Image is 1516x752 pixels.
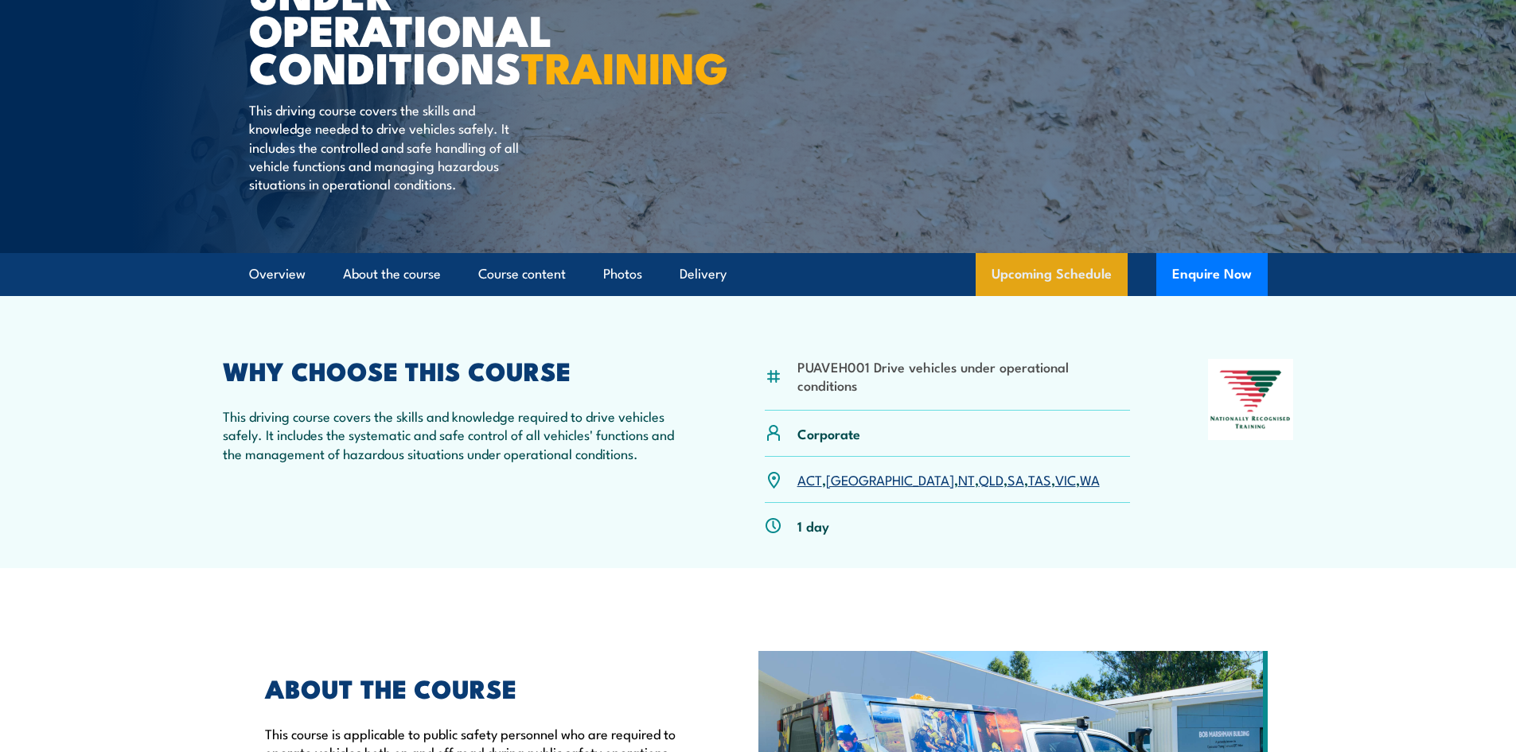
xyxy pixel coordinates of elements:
button: Enquire Now [1156,253,1268,296]
p: 1 day [797,516,829,535]
a: TAS [1028,470,1051,489]
a: VIC [1055,470,1076,489]
a: Course content [478,253,566,295]
a: Photos [603,253,642,295]
p: Corporate [797,424,860,442]
p: , , , , , , , [797,470,1100,489]
p: This driving course covers the skills and knowledge required to drive vehicles safely. It include... [223,407,688,462]
a: Overview [249,253,306,295]
strong: TRAINING [521,33,728,99]
li: PUAVEH001 Drive vehicles under operational conditions [797,357,1131,395]
a: Upcoming Schedule [976,253,1128,296]
h2: ABOUT THE COURSE [265,676,685,699]
a: QLD [979,470,1004,489]
a: WA [1080,470,1100,489]
h2: WHY CHOOSE THIS COURSE [223,359,688,381]
a: About the course [343,253,441,295]
a: Delivery [680,253,727,295]
a: NT [958,470,975,489]
a: SA [1007,470,1024,489]
a: [GEOGRAPHIC_DATA] [826,470,954,489]
p: This driving course covers the skills and knowledge needed to drive vehicles safely. It includes ... [249,100,540,193]
a: ACT [797,470,822,489]
img: Nationally Recognised Training logo. [1208,359,1294,440]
